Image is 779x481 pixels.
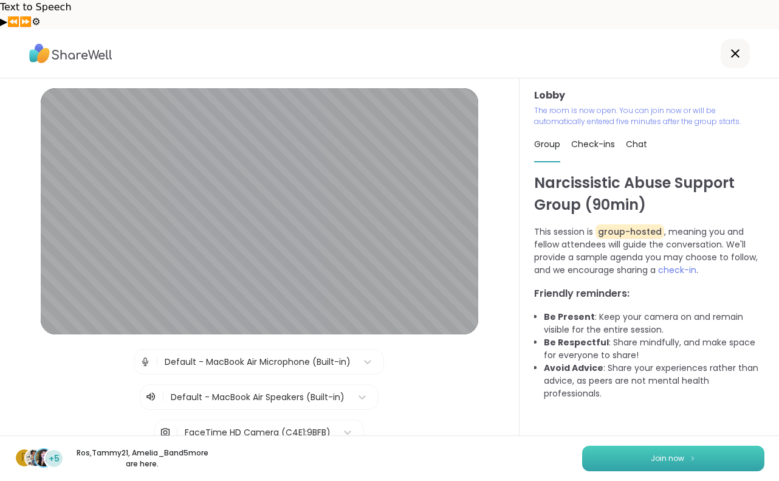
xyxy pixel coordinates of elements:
[534,138,560,150] span: Group
[626,138,647,150] span: Chat
[21,450,27,466] span: R
[534,105,764,127] p: The room is now open. You can join now or will be automatically entered five minutes after the gr...
[35,449,52,466] img: Amelia_B
[651,453,684,464] span: Join now
[544,311,595,323] b: Be Present
[534,226,764,277] p: This session is , meaning you and fellow attendees will guide the conversation. We'll provide a s...
[544,311,764,336] li: : Keep your camera on and remain visible for the entire session.
[544,336,609,348] b: Be Respectful
[19,15,32,29] button: Forward
[595,224,664,239] span: group-hosted
[534,286,764,301] h3: Friendly reminders:
[689,455,696,462] img: ShareWell Logomark
[582,446,764,471] button: Join now
[26,449,43,466] img: Tammy21
[544,362,764,400] li: : Share your experiences rather than advice, as peers are not mental health professionals.
[534,88,764,103] h3: Lobby
[29,40,112,67] img: ShareWell Logo
[74,448,210,469] p: Ros , Tammy21 , Amelia_B and 5 more are here.
[544,362,603,374] b: Avoid Advice
[534,172,764,216] h1: Narcissistic Abuse Support Group (90min)
[162,390,165,404] span: |
[165,356,351,369] div: Default - MacBook Air Microphone (Built-in)
[185,426,331,439] div: FaceTime HD Camera (C4E1:9BFB)
[140,350,151,374] img: Microphone
[544,336,764,362] li: : Share mindfully, and make space for everyone to share!
[7,15,19,29] button: Previous
[176,420,179,445] span: |
[32,15,40,29] button: Settings
[571,138,615,150] span: Check-ins
[49,452,60,465] span: +5
[156,350,159,374] span: |
[658,264,696,276] span: check-in
[160,420,171,445] img: Camera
